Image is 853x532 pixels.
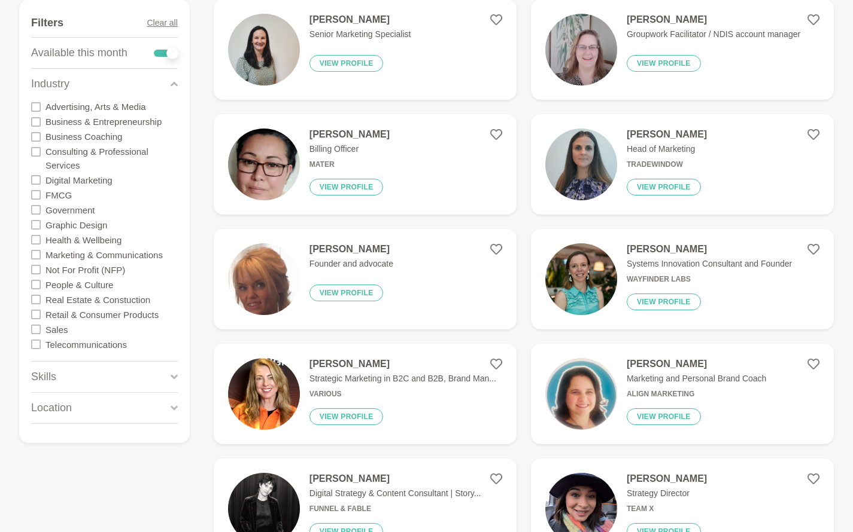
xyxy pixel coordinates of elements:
[45,262,125,277] label: Not For Profit (NFP)
[545,358,617,430] img: 8be344a310b66856e3d2e3ecf69ef6726d4f4dcd-2568x2547.jpg
[31,16,63,30] h4: Filters
[45,114,162,129] label: Business & Entrepreneurship
[309,358,496,370] h4: [PERSON_NAME]
[531,344,834,444] a: [PERSON_NAME]Marketing and Personal Brand CoachAlign MarketingView profile
[627,160,707,169] h6: TradeWindow
[627,243,792,255] h4: [PERSON_NAME]
[309,473,481,485] h4: [PERSON_NAME]
[627,408,701,425] button: View profile
[627,129,707,140] h4: [PERSON_NAME]
[45,247,163,262] label: Marketing & Communications
[45,202,95,217] label: Government
[627,28,800,41] p: Groupwork Facilitator / NDIS account manager
[309,408,384,425] button: View profile
[309,55,384,72] button: View profile
[627,372,766,385] p: Marketing and Personal Brand Coach
[309,129,390,140] h4: [PERSON_NAME]
[627,293,701,310] button: View profile
[309,505,481,513] h6: Funnel & Fable
[309,160,390,169] h6: Mater
[545,243,617,315] img: 4486b56ad447658589eb9f8de7e6d6f9bdec0c4e-2000x1333.jpg
[228,129,300,200] img: 99cb35562bf5ddd20ceb69c63967c7dbe5e8de84-1003x1326.jpg
[309,487,481,500] p: Digital Strategy & Content Consultant | Story...
[309,179,384,195] button: View profile
[545,129,617,200] img: c724776dc99761a00405e7ba7396f8f6c669588d-432x432.jpg
[31,400,72,416] p: Location
[309,28,411,41] p: Senior Marketing Specialist
[627,358,766,370] h4: [PERSON_NAME]
[45,172,113,187] label: Digital Marketing
[45,337,127,351] label: Telecommunications
[309,372,496,385] p: Strategic Marketing in B2C and B2B, Brand Man...
[45,307,159,322] label: Retail & Consumer Products
[627,473,707,485] h4: [PERSON_NAME]
[309,143,390,155] p: Billing Officer
[214,229,517,329] a: [PERSON_NAME]Founder and advocateView profile
[214,114,517,215] a: [PERSON_NAME]Billing OfficerMaterView profile
[627,505,707,513] h6: Team X
[309,14,411,26] h4: [PERSON_NAME]
[627,487,707,500] p: Strategy Director
[309,285,384,301] button: View profile
[627,390,766,399] h6: Align Marketing
[31,45,128,61] p: Available this month
[309,258,393,270] p: Founder and advocate
[627,258,792,270] p: Systems Innovation Consultant and Founder
[309,243,393,255] h4: [PERSON_NAME]
[45,322,68,337] label: Sales
[45,232,122,247] label: Health & Wellbeing
[31,369,56,385] p: Skills
[228,14,300,85] img: 13b1342346959f98b6e46619dead85d20fda382b-3024x4032.jpg
[228,358,300,430] img: 23dfe6b37e27fa9795f08afb0eaa483090fbb44a-1003x870.png
[214,344,517,444] a: [PERSON_NAME]Strategic Marketing in B2C and B2B, Brand Man...VariousView profile
[627,275,792,284] h6: Wayfinder Labs
[531,229,834,329] a: [PERSON_NAME]Systems Innovation Consultant and FounderWayfinder LabsView profile
[45,292,150,307] label: Real Estate & Constuction
[627,55,701,72] button: View profile
[45,277,113,292] label: People & Culture
[45,187,72,202] label: FMCG
[627,179,701,195] button: View profile
[45,129,122,144] label: Business Coaching
[31,76,69,92] p: Industry
[45,144,178,173] label: Consulting & Professional Services
[45,99,146,114] label: Advertising, Arts & Media
[309,390,496,399] h6: Various
[147,9,177,37] button: Clear all
[627,143,707,155] p: Head of Marketing
[531,114,834,215] a: [PERSON_NAME]Head of MarketingTradeWindowView profile
[228,243,300,315] img: 11efa73726d150086d39d59a83bc723f66f1fc14-1170x2532.png
[45,217,107,232] label: Graphic Design
[545,14,617,85] img: cb6dec19b31aada7a244955812ceac56c7c19f10-1536x2048.jpg
[627,14,800,26] h4: [PERSON_NAME]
